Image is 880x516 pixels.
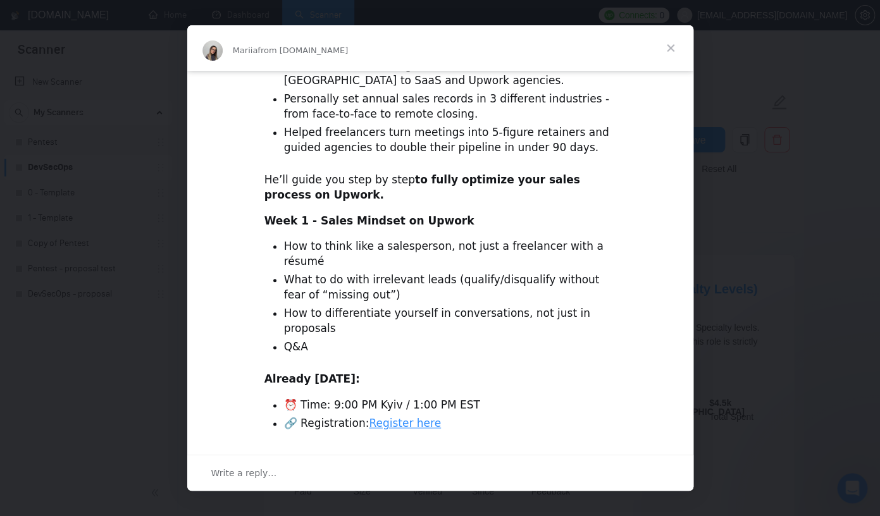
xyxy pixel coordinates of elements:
[202,40,223,61] img: Profile image for Mariia
[264,173,616,203] div: He’ll guide you step by step
[284,340,616,355] li: Q&A
[264,214,474,227] b: Week 1 - Sales Mindset on Upwork
[284,306,616,336] li: How to differentiate yourself in conversations, not just in proposals
[264,372,360,385] b: Already [DATE]:
[264,173,580,201] b: to fully optimize your sales process on Upwork.
[211,465,277,481] span: Write a reply…
[284,92,616,122] li: Personally set annual sales records in 3 different industries - from face-to-face to remote closing.
[648,25,693,71] span: Close
[284,239,616,269] li: How to think like a salesperson, not just a freelancer with a résumé
[233,46,258,55] span: Mariia
[284,398,616,413] li: ⏰ Time: 9:00 PM Kyiv / 1:00 PM EST
[187,455,693,491] div: Open conversation and reply
[284,125,616,156] li: Helped freelancers turn meetings into 5-figure retainers and guided agencies to double their pipe...
[369,417,441,429] a: Register here
[284,273,616,303] li: What to do with irrelevant leads (qualify/disqualify without fear of “missing out”)
[257,46,348,55] span: from [DOMAIN_NAME]
[284,416,616,431] li: 🔗 Registration:
[284,58,616,89] li: Trained record-breaking sales teams, from door-to-door in [GEOGRAPHIC_DATA] to SaaS and Upwork ag...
